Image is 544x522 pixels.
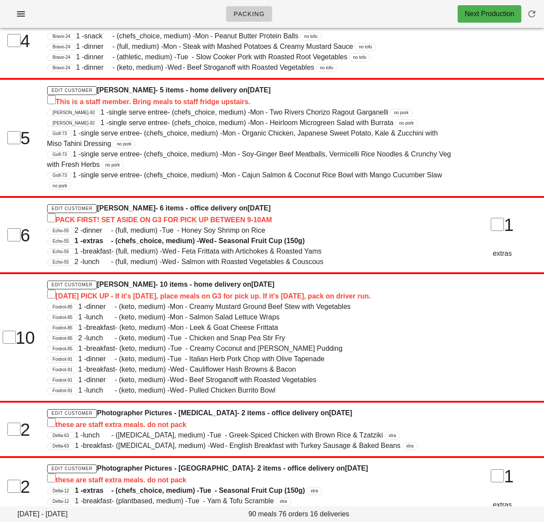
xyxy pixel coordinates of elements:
div: [DATE] PICK UP - If it's [DATE], place meals on G3 for pick up. If it's [DATE], pack on driver run. [47,290,451,302]
a: Edit Customer [47,204,97,213]
span: 2 - - (full, medium) - - Salmon with Roasted Vegetables & Couscous [75,258,323,265]
span: 1 - - (chefs_choice, medium) - - Peanut Butter Protein Balls [76,32,298,40]
span: [DATE] [329,409,352,417]
span: 1 - - (chefs_choice, medium) - - Soy-Ginger Beef Meatballs, Vermicelli Rice Noodles & Crunchy Veg... [47,150,451,168]
span: breakfast [86,343,115,354]
span: [DATE] [247,204,270,212]
span: Tue [188,496,203,506]
div: Next Production [465,9,514,19]
span: Mon [195,31,210,41]
span: dinner [86,354,115,364]
div: 1 [462,463,543,489]
span: Bravo-24 [53,65,71,71]
span: Bravo-24 [53,44,71,50]
span: dinner [86,375,115,385]
a: Edit Customer [47,86,97,95]
span: dinner [84,52,113,62]
span: 1 - - (chefs_choice, medium) - - Organic Chicken, Japanese Sweet Potato, Kale & Zucchini with Mis... [47,129,438,147]
span: extras [83,236,111,246]
div: PACK FIRST! SET ASIDE ON G3 FOR PICK UP BETWEEN 9-10AM [47,214,451,225]
span: Tue [177,52,192,62]
span: Wed [168,62,183,73]
span: [DATE] [251,281,274,288]
span: Echo-55 [53,228,69,234]
span: 1 - - (keto, medium) - - Italian Herb Pork Chop with Olive Tapenade [78,355,325,363]
div: these are staff extra meals. do not pack [47,418,451,430]
span: Tue [170,343,185,354]
span: Mon [170,322,185,333]
span: breakfast [83,246,112,257]
span: [PERSON_NAME]-92 [53,110,95,116]
h4: Photographer Pictures - [MEDICAL_DATA] - 2 items - office delivery on [47,408,451,430]
span: 1 - - (keto, medium) - - Pulled Chicken Burrito Bowl [78,386,275,394]
span: single serve entree [81,128,140,139]
span: 1 - - (keto, medium) - - Cauliflower Hash Browns & Bacon [78,366,296,373]
span: Bravo-24 [53,54,71,61]
span: Tue [170,354,185,364]
span: Golf-73 [53,173,67,179]
span: 1 - - (chefs_choice, medium) - - Seasonal Fruit Cup (150g) [75,487,305,494]
span: Golf-73 [53,131,67,137]
span: Foxtrot-91 [53,388,73,394]
span: dinner [84,62,113,73]
span: dinner [86,302,115,312]
a: Edit Customer [47,464,97,473]
span: 1 - - (keto, medium) - - Beef Stroganoff with Roasted Vegetables [76,64,314,71]
span: breakfast [86,322,115,333]
span: extras [83,485,111,496]
span: Edit Customer [51,466,92,471]
span: Edit Customer [51,206,92,211]
span: Wed [162,246,178,257]
span: Wed [199,236,214,246]
span: Echo-55 [53,259,69,265]
div: these are staff extra meals. do not pack [47,474,451,485]
span: Tue [162,225,177,236]
h4: Photographer Pictures - [GEOGRAPHIC_DATA] - 2 items - office delivery on [47,463,451,485]
span: Foxtrot-91 [53,367,73,373]
span: 1 - - (athletic, medium) - - Slow Cooker Pork with Roasted Root Vegetables [76,53,347,61]
span: breakfast [83,496,112,506]
span: Wed [162,257,177,267]
span: Tue [170,333,185,343]
span: 1 - - (keto, medium) - - Leek & Goat Cheese Frittata [78,324,278,331]
span: 1 - - (chefs_choice, medium) - - Seasonal Fruit Cup (150g) [75,237,305,244]
span: Echo-55 [53,249,69,255]
span: 2 - - (keto, medium) - - Chicken and Snap Pea Stir Fry [78,334,285,342]
span: Wed [170,375,185,385]
span: 1 - - (full, medium) - - Feta Frittata with Artichokes & Roasted Yams [75,247,322,255]
span: Mon [222,149,238,159]
span: 1 - - (chefs_choice, medium) - - Heirloom Microgreen Salad with Burrata [100,119,393,126]
span: dinner [83,225,111,236]
span: 1 - - (full, medium) - - Steak with Mashed Potatoes & Creamy Mustard Sauce [76,43,353,50]
span: lunch [86,385,115,396]
span: single serve entree [109,107,168,118]
span: 1 - - (chefs_choice, medium) - - Two Rivers Chorizo Ragout Garganelli [100,108,388,116]
span: Mon [222,170,238,180]
span: Mon [222,128,238,139]
span: Tue [199,485,215,496]
span: 1 - - (keto, medium) - - Creamy Mustard Ground Beef Stew with Vegetables [78,303,351,310]
span: Mon [163,41,178,52]
h4: [PERSON_NAME] - 10 items - home delivery on [47,279,451,302]
span: single serve entree [81,149,140,159]
span: Golf-73 [53,152,67,158]
span: single serve entree [81,170,140,180]
span: 1 - - ([MEDICAL_DATA], medium) - - Greek-Spiced Chicken with Brown Rice & Tzatziki [75,431,383,439]
div: 1 [462,212,543,238]
span: Wed [170,364,185,375]
span: Mon [250,107,266,118]
span: breakfast [83,441,112,451]
a: Edit Customer [47,281,97,289]
span: snack [84,31,113,41]
span: breakfast [86,364,115,375]
span: Wed [210,441,225,451]
div: This is a staff member. Bring meals to staff fridge upstairs. [47,95,451,107]
span: Foxtrot-85 [53,346,73,352]
span: Foxtrot-85 [53,315,73,321]
span: lunch [86,333,115,343]
span: 1 - - (keto, medium) - - Creamy Coconut and [PERSON_NAME] Pudding [78,345,342,352]
a: Edit Customer [47,409,97,418]
span: 1 - - (keto, medium) - - Beef Stroganoff with Roasted Vegetables [78,376,316,383]
span: Foxtrot-85 [53,336,73,342]
span: Mon [170,312,185,322]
